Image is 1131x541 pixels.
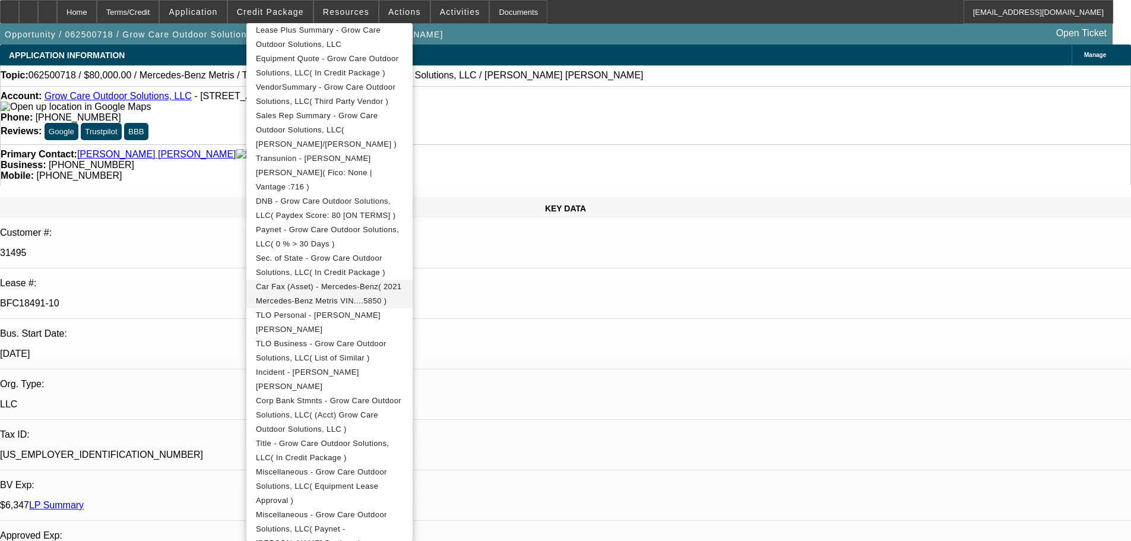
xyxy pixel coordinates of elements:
button: Paynet - Grow Care Outdoor Solutions, LLC( 0 % > 30 Days ) [246,223,413,251]
span: Equipment Quote - Grow Care Outdoor Solutions, LLC( In Credit Package ) [256,54,398,77]
span: Car Fax (Asset) - Mercedes-Benz( 2021 Mercedes-Benz Metris VIN....5850 ) [256,282,402,305]
button: TLO Business - Grow Care Outdoor Solutions, LLC( List of Similar ) [246,337,413,365]
span: Paynet - Grow Care Outdoor Solutions, LLC( 0 % > 30 Days ) [256,225,399,248]
button: Sales Rep Summary - Grow Care Outdoor Solutions, LLC( Rahlfs, Thomas/Zallik, Asher ) [246,109,413,151]
button: Miscellaneous - Grow Care Outdoor Solutions, LLC( Equipment Lease Approval ) [246,465,413,508]
button: Title - Grow Care Outdoor Solutions, LLC( In Credit Package ) [246,436,413,465]
button: Sec. of State - Grow Care Outdoor Solutions, LLC( In Credit Package ) [246,251,413,280]
span: Title - Grow Care Outdoor Solutions, LLC( In Credit Package ) [256,439,389,462]
span: Sec. of State - Grow Care Outdoor Solutions, LLC( In Credit Package ) [256,254,385,277]
span: VendorSummary - Grow Care Outdoor Solutions, LLC( Third Party Vendor ) [256,83,395,106]
button: VendorSummary - Grow Care Outdoor Solutions, LLC( Third Party Vendor ) [246,80,413,109]
button: Incident - Granados Paiz, Jose [246,365,413,394]
button: Transunion - Granados Paiz, Jose( Fico: None | Vantage :716 ) [246,151,413,194]
span: Incident - [PERSON_NAME] [PERSON_NAME] [256,368,359,391]
button: Corp Bank Stmnts - Grow Care Outdoor Solutions, LLC( (Acct) Grow Care Outdoor Solutions, LLC ) [246,394,413,436]
button: DNB - Grow Care Outdoor Solutions, LLC( Paydex Score: 80 [ON TERMS] ) [246,194,413,223]
span: DNB - Grow Care Outdoor Solutions, LLC( Paydex Score: 80 [ON TERMS] ) [256,197,395,220]
span: Lease Plus Summary - Grow Care Outdoor Solutions, LLC [256,26,381,49]
span: TLO Business - Grow Care Outdoor Solutions, LLC( List of Similar ) [256,339,386,362]
button: Equipment Quote - Grow Care Outdoor Solutions, LLC( In Credit Package ) [246,52,413,80]
span: TLO Personal - [PERSON_NAME] [PERSON_NAME] [256,311,381,334]
button: Lease Plus Summary - Grow Care Outdoor Solutions, LLC [246,23,413,52]
button: TLO Personal - Granados Paiz, Jose [246,308,413,337]
span: Transunion - [PERSON_NAME] [PERSON_NAME]( Fico: None | Vantage :716 ) [256,154,372,191]
span: Sales Rep Summary - Grow Care Outdoor Solutions, LLC( [PERSON_NAME]/[PERSON_NAME] ) [256,111,397,148]
span: Corp Bank Stmnts - Grow Care Outdoor Solutions, LLC( (Acct) Grow Care Outdoor Solutions, LLC ) [256,396,401,434]
button: Car Fax (Asset) - Mercedes-Benz( 2021 Mercedes-Benz Metris VIN....5850 ) [246,280,413,308]
span: Miscellaneous - Grow Care Outdoor Solutions, LLC( Equipment Lease Approval ) [256,467,387,505]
